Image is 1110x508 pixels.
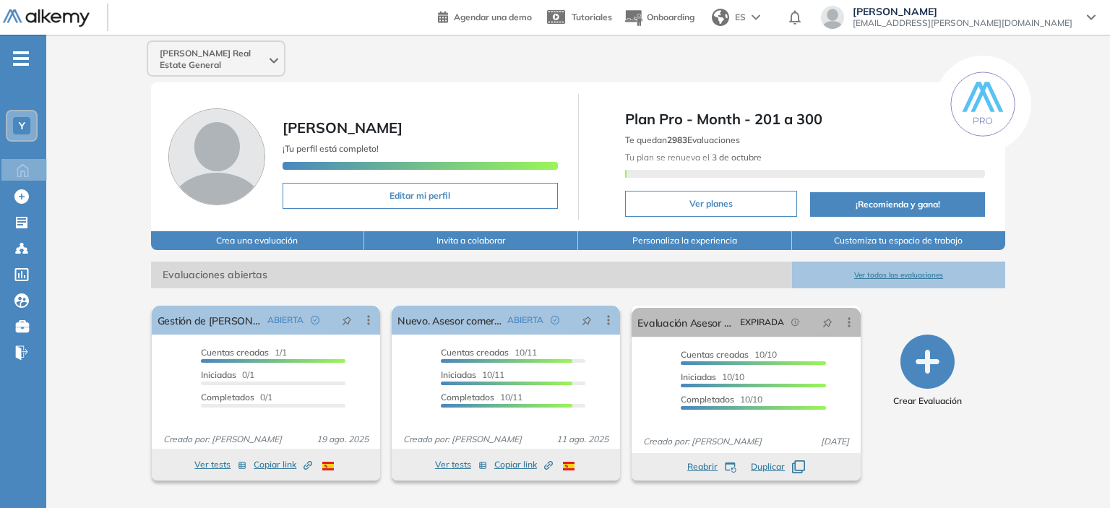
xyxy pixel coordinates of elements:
[740,316,784,329] span: EXPIRADA
[364,231,578,250] button: Invita a colaborar
[283,143,379,154] span: ¡Tu perfil está completo!
[158,306,262,335] a: Gestión de [PERSON_NAME].
[158,433,288,446] span: Creado por: [PERSON_NAME]
[201,369,254,380] span: 0/1
[441,369,476,380] span: Iniciadas
[624,2,694,33] button: Onboarding
[735,11,746,24] span: ES
[201,369,236,380] span: Iniciadas
[712,9,729,26] img: world
[853,17,1072,29] span: [EMAIL_ADDRESS][PERSON_NAME][DOMAIN_NAME]
[438,7,532,25] a: Agendar una demo
[494,458,553,471] span: Copiar link
[441,392,522,402] span: 10/11
[752,14,760,20] img: arrow
[283,183,558,209] button: Editar mi perfil
[681,371,716,382] span: Iniciadas
[810,192,985,217] button: ¡Recomienda y gana!
[625,191,798,217] button: Ver planes
[494,456,553,473] button: Copiar link
[687,460,736,473] button: Reabrir
[283,119,403,137] span: [PERSON_NAME]
[13,57,29,60] i: -
[160,48,267,71] span: [PERSON_NAME] Real Estate General
[342,314,352,326] span: pushpin
[19,120,25,132] span: Y
[454,12,532,22] span: Agendar una demo
[637,308,733,337] a: Evaluación Asesor Comercial
[551,316,559,324] span: check-circle
[507,314,543,327] span: ABIERTA
[322,462,334,470] img: ESP
[893,395,962,408] span: Crear Evaluación
[201,392,272,402] span: 0/1
[681,349,777,360] span: 10/10
[201,347,269,358] span: Cuentas creadas
[681,394,762,405] span: 10/10
[751,460,805,473] button: Duplicar
[791,318,800,327] span: field-time
[151,262,792,288] span: Evaluaciones abiertas
[201,392,254,402] span: Completados
[435,456,487,473] button: Ver tests
[667,134,687,145] b: 2983
[1038,439,1110,508] div: Widget de chat
[311,316,319,324] span: check-circle
[441,392,494,402] span: Completados
[681,371,744,382] span: 10/10
[563,462,575,470] img: ESP
[893,335,962,408] button: Crear Evaluación
[815,435,855,448] span: [DATE]
[681,394,734,405] span: Completados
[397,433,528,446] span: Creado por: [PERSON_NAME]
[441,369,504,380] span: 10/11
[853,6,1072,17] span: [PERSON_NAME]
[572,12,612,22] span: Tutoriales
[625,134,740,145] span: Te quedan Evaluaciones
[254,458,312,471] span: Copiar link
[812,311,843,334] button: pushpin
[254,456,312,473] button: Copiar link
[168,108,265,205] img: Foto de perfil
[578,231,792,250] button: Personaliza la experiencia
[582,314,592,326] span: pushpin
[637,435,767,448] span: Creado por: [PERSON_NAME]
[3,9,90,27] img: Logo
[710,152,762,163] b: 3 de octubre
[397,306,502,335] a: Nuevo. Asesor comercial
[441,347,509,358] span: Cuentas creadas
[792,262,1006,288] button: Ver todas las evaluaciones
[331,309,363,332] button: pushpin
[681,349,749,360] span: Cuentas creadas
[647,12,694,22] span: Onboarding
[625,152,762,163] span: Tu plan se renueva el
[751,460,785,473] span: Duplicar
[267,314,304,327] span: ABIERTA
[571,309,603,332] button: pushpin
[625,108,986,130] span: Plan Pro - Month - 201 a 300
[311,433,374,446] span: 19 ago. 2025
[1038,439,1110,508] iframe: Chat Widget
[792,231,1006,250] button: Customiza tu espacio de trabajo
[194,456,246,473] button: Ver tests
[441,347,537,358] span: 10/11
[151,231,365,250] button: Crea una evaluación
[551,433,614,446] span: 11 ago. 2025
[822,317,832,328] span: pushpin
[687,460,718,473] span: Reabrir
[201,347,287,358] span: 1/1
